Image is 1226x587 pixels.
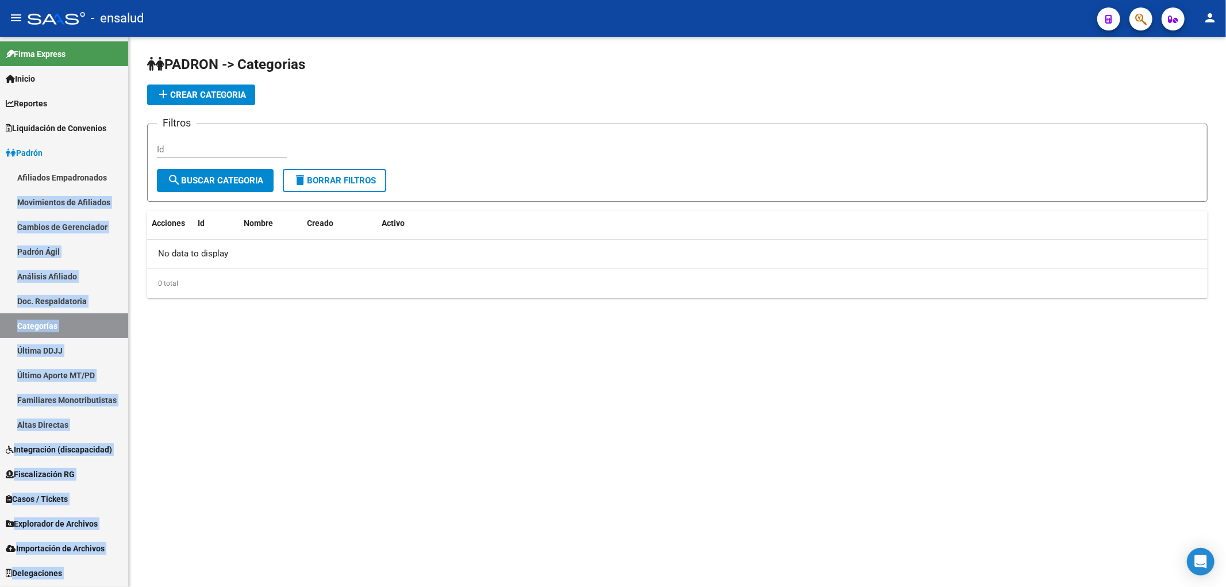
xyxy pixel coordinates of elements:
[6,468,75,481] span: Fiscalización RG
[377,211,414,236] datatable-header-cell: Activo
[198,218,205,228] span: Id
[293,175,376,186] span: Borrar Filtros
[6,493,68,505] span: Casos / Tickets
[302,211,377,236] datatable-header-cell: Creado
[6,443,112,456] span: Integración (discapacidad)
[157,115,197,131] h3: Filtros
[147,56,305,72] span: PADRON -> Categorias
[6,147,43,159] span: Padrón
[293,173,307,187] mat-icon: delete
[147,211,193,236] datatable-header-cell: Acciones
[156,87,170,101] mat-icon: add
[167,173,181,187] mat-icon: search
[167,175,263,186] span: Buscar Categoria
[147,240,1208,268] div: No data to display
[1187,548,1215,576] div: Open Intercom Messenger
[6,97,47,110] span: Reportes
[283,169,386,192] button: Borrar Filtros
[152,218,185,228] span: Acciones
[6,72,35,85] span: Inicio
[6,517,98,530] span: Explorador de Archivos
[9,11,23,25] mat-icon: menu
[6,48,66,60] span: Firma Express
[156,90,246,100] span: Crear Categoria
[382,218,405,228] span: Activo
[1203,11,1217,25] mat-icon: person
[147,85,255,105] button: Crear Categoria
[244,218,273,228] span: Nombre
[91,6,144,31] span: - ensalud
[6,567,62,580] span: Delegaciones
[147,269,1208,298] div: 0 total
[239,211,302,236] datatable-header-cell: Nombre
[6,122,106,135] span: Liquidación de Convenios
[157,169,274,192] button: Buscar Categoria
[307,218,333,228] span: Creado
[6,542,105,555] span: Importación de Archivos
[193,211,239,236] datatable-header-cell: Id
